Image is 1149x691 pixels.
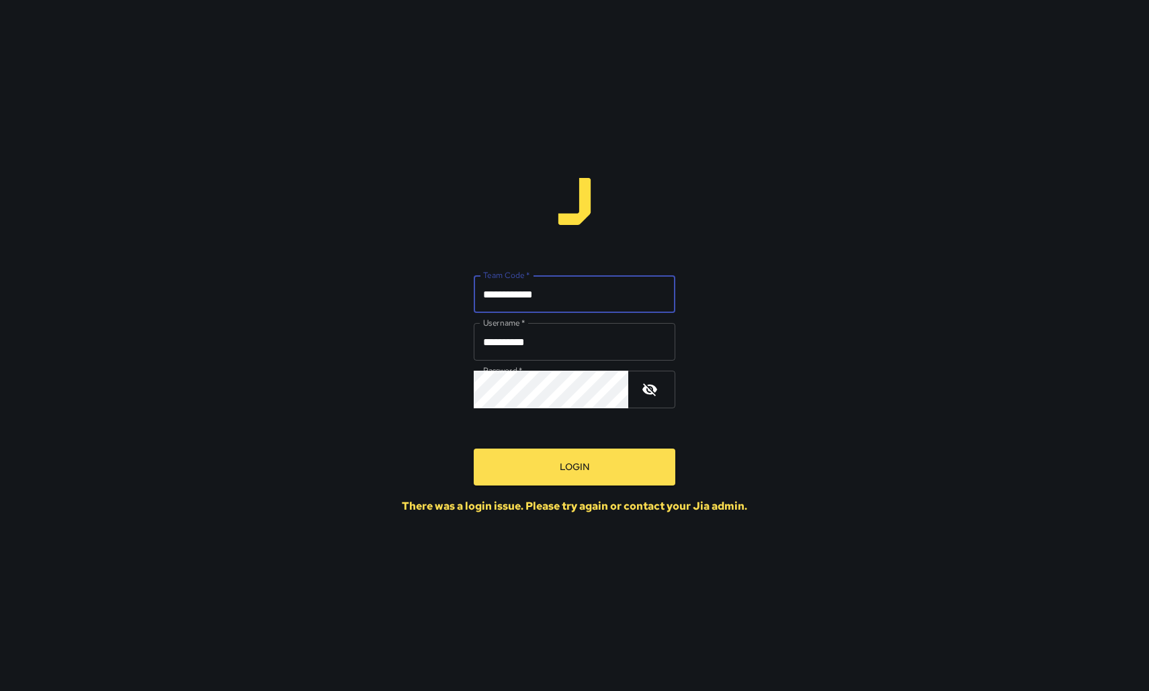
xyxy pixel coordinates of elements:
[474,449,675,486] button: Login
[551,178,598,225] img: logo
[483,317,525,328] label: Username
[483,269,529,281] label: Team Code
[483,365,522,376] label: Password
[402,499,747,513] div: There was a login issue. Please try again or contact your Jia admin.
